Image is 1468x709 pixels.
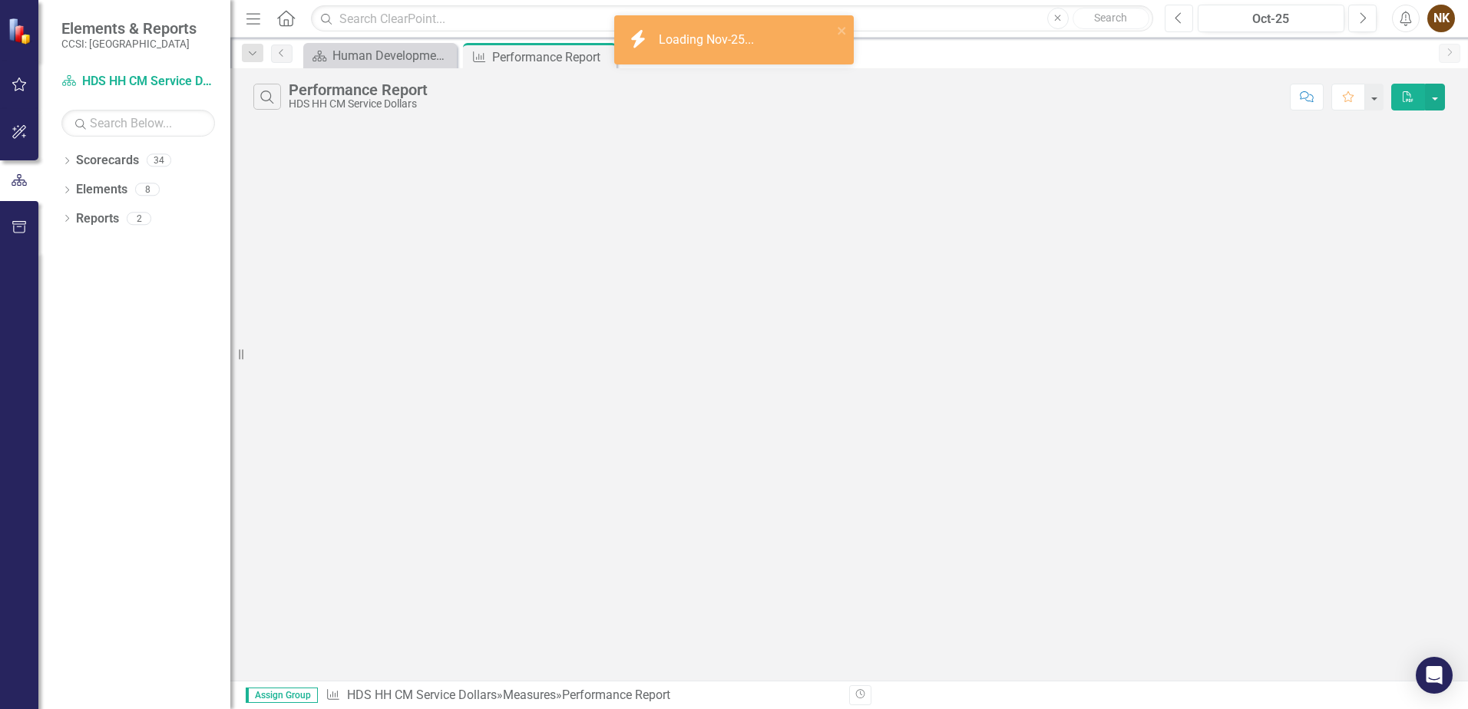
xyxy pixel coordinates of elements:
a: Human Development Svcs of [GEOGRAPHIC_DATA] Page [307,46,453,65]
a: HDS HH CM Service Dollars [61,73,215,91]
div: 34 [147,154,171,167]
span: Assign Group [246,688,318,703]
div: Performance Report [562,688,670,702]
button: Oct-25 [1198,5,1344,32]
button: Search [1073,8,1149,29]
a: Measures [503,688,556,702]
a: Scorecards [76,152,139,170]
a: Reports [76,210,119,228]
img: ClearPoint Strategy [7,16,36,45]
div: Loading Nov-25... [659,31,758,49]
div: 8 [135,183,160,196]
div: HDS HH CM Service Dollars [289,98,428,110]
span: Search [1094,12,1127,24]
small: CCSI: [GEOGRAPHIC_DATA] [61,38,197,50]
div: Performance Report [492,48,613,67]
div: 2 [127,212,151,225]
div: Performance Report [289,81,428,98]
button: NK [1427,5,1455,32]
div: » » [326,687,838,704]
input: Search ClearPoint... [311,5,1153,32]
button: close [837,21,848,39]
div: Open Intercom Messenger [1416,657,1453,694]
div: Oct-25 [1203,10,1339,28]
span: Elements & Reports [61,19,197,38]
input: Search Below... [61,110,215,137]
a: Elements [76,181,127,199]
div: Human Development Svcs of [GEOGRAPHIC_DATA] Page [332,46,453,65]
a: HDS HH CM Service Dollars [347,688,497,702]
